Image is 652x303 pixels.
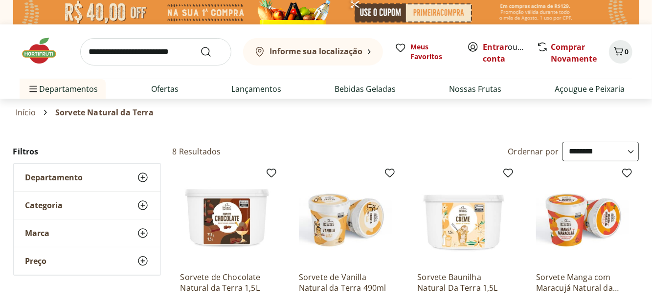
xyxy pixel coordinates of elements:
span: ou [483,41,526,65]
span: Categoria [25,200,63,210]
a: Bebidas Geladas [335,83,396,95]
img: Sorvete Baunilha Natural Da Terra 1,5L [417,171,510,264]
a: Meus Favoritos [395,42,455,62]
img: Sorvete de Vanilla Natural da Terra 490ml [299,171,392,264]
span: Departamento [25,173,83,182]
label: Ordernar por [508,146,559,157]
button: Marca [14,219,160,247]
button: Informe sua localização [243,38,383,65]
a: Lançamentos [232,83,282,95]
b: Informe sua localização [270,46,362,57]
span: Meus Favoritos [410,42,455,62]
a: Nossas Frutas [449,83,501,95]
a: Sorvete de Vanilla Natural da Terra 490ml [299,272,392,293]
button: Departamento [14,164,160,191]
span: Marca [25,228,50,238]
a: Comprar Novamente [551,42,597,64]
a: Entrar [483,42,508,52]
button: Preço [14,247,160,275]
a: Sorvete Baunilha Natural Da Terra 1,5L [417,272,510,293]
img: Sorvete Manga com Maracujá Natural da Terra 490ml [536,171,629,264]
a: Início [16,108,36,117]
a: Açougue e Peixaria [555,83,625,95]
span: Preço [25,256,47,266]
a: Sorvete de Chocolate Natural da Terra 1,5L [180,272,273,293]
h2: 8 Resultados [173,146,221,157]
button: Menu [27,77,39,101]
img: Sorvete de Chocolate Natural da Terra 1,5L [180,171,273,264]
button: Carrinho [609,40,632,64]
span: 0 [625,47,629,56]
a: Ofertas [151,83,179,95]
button: Categoria [14,192,160,219]
span: Sorvete Natural da Terra [55,108,154,117]
img: Hortifruti [20,36,68,65]
button: Submit Search [200,46,224,58]
a: Criar conta [483,42,537,64]
a: Sorvete Manga com Maracujá Natural da Terra 490ml [536,272,629,293]
h2: Filtros [13,142,161,161]
input: search [80,38,231,65]
span: Departamentos [27,77,98,101]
